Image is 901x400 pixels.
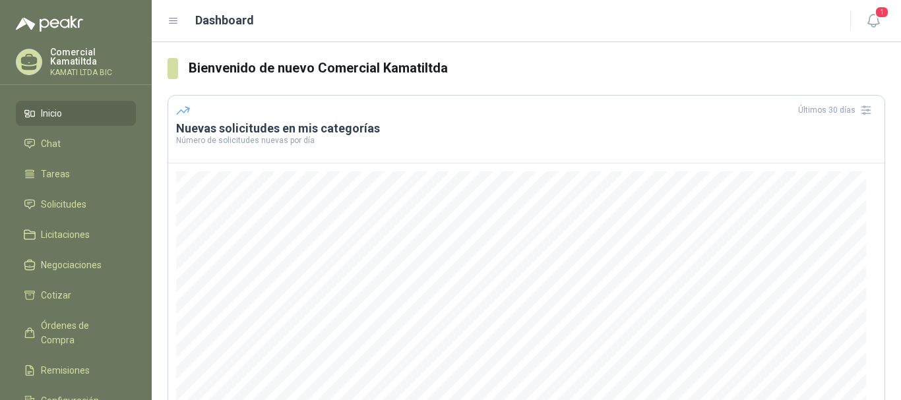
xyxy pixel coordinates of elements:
p: Número de solicitudes nuevas por día [176,136,877,144]
button: 1 [861,9,885,33]
h3: Bienvenido de nuevo Comercial Kamatiltda [189,58,885,78]
h3: Nuevas solicitudes en mis categorías [176,121,877,136]
span: Cotizar [41,288,71,302]
a: Tareas [16,161,136,186]
span: Negociaciones [41,258,102,272]
span: Solicitudes [41,197,86,212]
a: Licitaciones [16,222,136,247]
h1: Dashboard [195,11,254,30]
img: Logo peakr [16,16,83,32]
span: Órdenes de Compra [41,318,123,347]
a: Negociaciones [16,252,136,277]
a: Inicio [16,101,136,126]
a: Órdenes de Compra [16,313,136,353]
span: Tareas [41,167,70,181]
p: Comercial Kamatiltda [50,47,136,66]
div: Últimos 30 días [798,100,877,121]
span: Licitaciones [41,227,90,242]
p: KAMATI LTDA BIC [50,69,136,76]
a: Chat [16,131,136,156]
span: Chat [41,136,61,151]
span: Remisiones [41,363,90,378]
span: Inicio [41,106,62,121]
span: 1 [875,6,889,18]
a: Remisiones [16,358,136,383]
a: Cotizar [16,283,136,308]
a: Solicitudes [16,192,136,217]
